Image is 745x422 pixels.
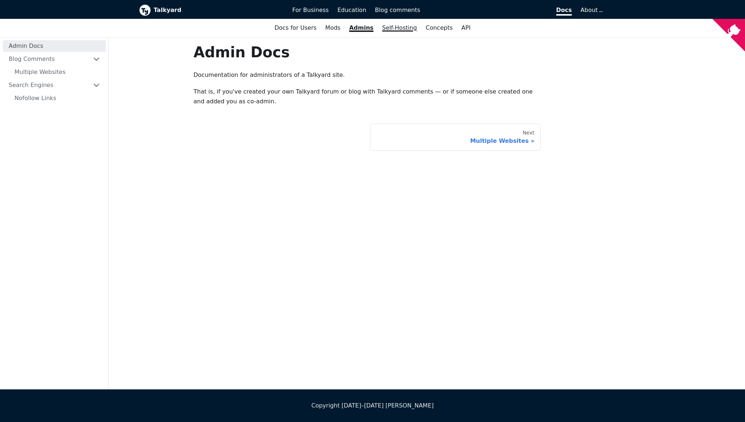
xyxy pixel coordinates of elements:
p: That is, if you've created your own Talkyard forum or blog with Talkyard comments — or if someone... [193,87,541,106]
h1: Admin Docs [193,43,541,61]
a: Docs for Users [270,22,321,34]
a: Search Engines [3,79,106,91]
a: Self-Hosting [378,22,421,34]
a: Talkyard logoTalkyard [139,4,282,16]
a: Docs [425,4,577,16]
b: Talkyard [154,5,282,15]
a: Blog comments [371,4,425,16]
a: Concepts [421,22,457,34]
span: Blog comments [375,7,420,13]
a: Education [333,4,371,16]
a: Nofollow Links [9,92,106,104]
a: Admins [345,22,378,34]
div: Copyright [DATE]–[DATE] [PERSON_NAME] [139,401,606,410]
span: Education [337,7,366,13]
span: Docs [556,7,572,16]
a: Multiple Websites [9,66,106,78]
a: API [457,22,475,34]
img: Talkyard logo [139,4,151,16]
a: Mods [321,22,345,34]
a: Admin Docs [3,40,106,52]
span: For Business [292,7,329,13]
a: NextMultiple Websites [370,124,541,151]
a: Blog Comments [3,53,106,65]
div: Next [376,130,534,136]
div: Multiple Websites [376,137,534,145]
a: For Business [288,4,333,16]
nav: Docs pages navigation [193,124,541,151]
p: Documentation for administrators of a Talkyard site. [193,70,541,80]
a: About [580,7,602,13]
